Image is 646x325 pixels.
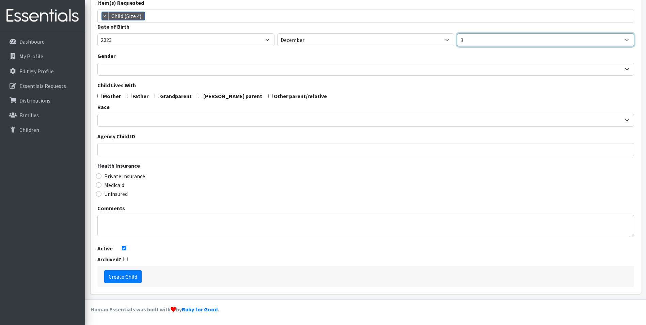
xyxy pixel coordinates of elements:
[203,92,262,100] label: [PERSON_NAME] parent
[160,92,192,100] label: Grandparent
[104,270,142,283] input: Create Child
[19,126,39,133] p: Children
[182,306,218,313] a: Ruby for Good
[97,161,634,172] legend: Health Insurance
[3,64,82,78] a: Edit My Profile
[97,22,129,31] label: Date of Birth
[97,204,125,212] label: Comments
[19,97,50,104] p: Distributions
[19,82,66,89] p: Essentials Requests
[3,49,82,63] a: My Profile
[104,181,124,189] label: Medicaid
[97,255,121,263] label: Archived?
[19,38,45,45] p: Dashboard
[103,92,121,100] label: Mother
[3,94,82,107] a: Distributions
[3,4,82,27] img: HumanEssentials
[3,35,82,48] a: Dashboard
[97,81,136,89] label: Child Lives With
[19,68,54,75] p: Edit My Profile
[97,103,110,111] label: Race
[274,92,327,100] label: Other parent/relative
[91,306,219,313] strong: Human Essentials was built with by .
[3,79,82,93] a: Essentials Requests
[97,132,135,140] label: Agency Child ID
[132,92,148,100] label: Father
[104,172,145,180] label: Private Insurance
[102,12,109,20] span: ×
[19,53,43,60] p: My Profile
[101,12,145,20] li: Child (Size 4)
[97,52,115,60] label: Gender
[3,108,82,122] a: Families
[3,123,82,137] a: Children
[97,244,113,252] label: Active
[104,190,128,198] label: Uninsured
[19,112,39,119] p: Families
